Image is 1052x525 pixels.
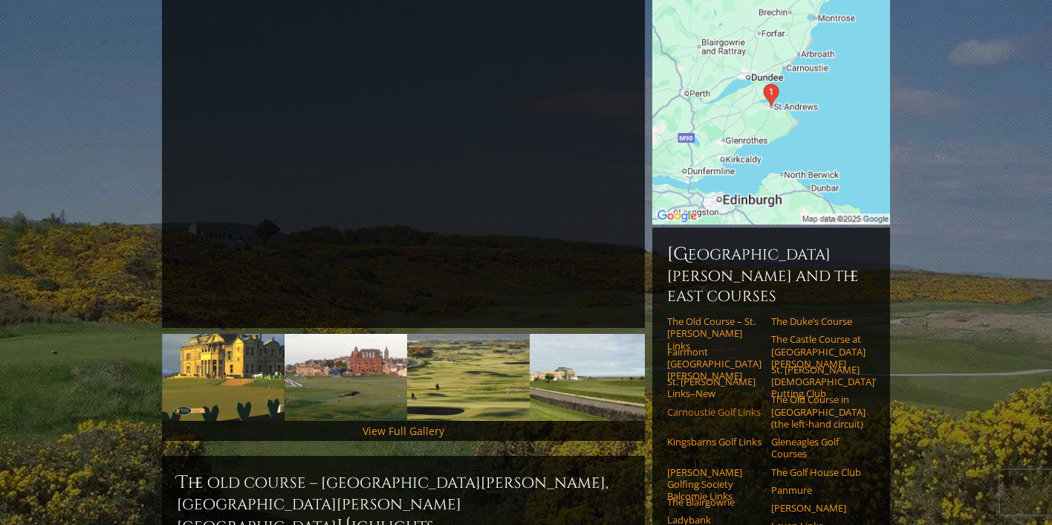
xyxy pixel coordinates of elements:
[771,466,866,478] a: The Golf House Club
[667,406,762,418] a: Carnoustie Golf Links
[771,315,866,327] a: The Duke’s Course
[667,466,762,503] a: [PERSON_NAME] Golfing Society Balcomie Links
[771,364,866,400] a: St. [PERSON_NAME] [DEMOGRAPHIC_DATA]’ Putting Club
[667,242,875,306] h6: [GEOGRAPHIC_DATA][PERSON_NAME] and the East Courses
[667,436,762,448] a: Kingsbarns Golf Links
[667,346,762,382] a: Fairmont [GEOGRAPHIC_DATA][PERSON_NAME]
[363,424,444,438] a: View Full Gallery
[667,496,762,508] a: The Blairgowrie
[771,502,866,514] a: [PERSON_NAME]
[771,393,866,430] a: The Old Course in [GEOGRAPHIC_DATA] (the left-hand circuit)
[771,484,866,496] a: Panmure
[771,436,866,460] a: Gleneagles Golf Courses
[667,376,762,400] a: St. [PERSON_NAME] Links–New
[667,315,762,352] a: The Old Course – St. [PERSON_NAME] Links
[771,333,866,370] a: The Castle Course at [GEOGRAPHIC_DATA][PERSON_NAME]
